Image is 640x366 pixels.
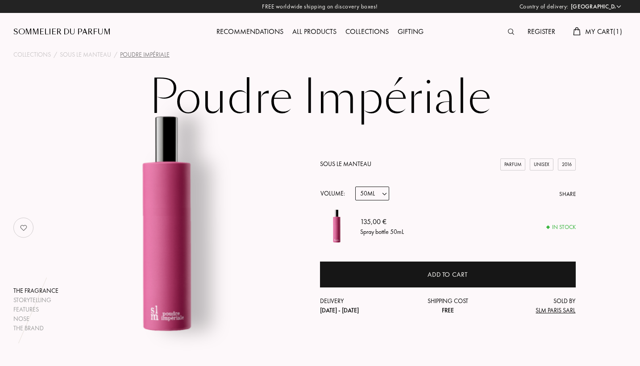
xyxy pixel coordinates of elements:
img: Poudre Impériale Sous le Manteau [57,113,276,333]
div: / [54,50,57,59]
div: Storytelling [13,295,58,305]
h1: Poudre Impériale [97,73,543,122]
a: Sommelier du Parfum [13,27,111,37]
a: Sous le Manteau [320,160,371,168]
div: Collections [341,26,393,38]
a: Register [523,27,560,36]
div: / [114,50,117,59]
div: The fragrance [13,286,58,295]
div: In stock [547,223,576,232]
div: Gifting [393,26,428,38]
div: Spray bottle 50mL [360,227,404,236]
div: 2016 [558,158,576,171]
a: Collections [341,27,393,36]
div: The brand [13,324,58,333]
img: cart.svg [573,27,580,35]
a: Sous le Manteau [60,50,111,59]
div: Nose [13,314,58,324]
a: Gifting [393,27,428,36]
a: Recommendations [212,27,288,36]
img: Poudre Impériale Sous le Manteau [320,209,353,243]
img: search_icn.svg [508,29,514,35]
div: Recommendations [212,26,288,38]
div: Unisex [530,158,553,171]
a: All products [288,27,341,36]
span: Free [442,306,454,314]
img: no_like_p.png [15,219,33,237]
div: Volume: [320,187,350,200]
div: Add to cart [428,270,468,280]
span: My Cart ( 1 ) [585,27,622,36]
div: 135,00 € [360,216,404,227]
span: [DATE] - [DATE] [320,306,359,314]
div: Poudre Impériale [120,50,170,59]
div: Sold by [490,296,576,315]
div: Share [559,190,576,199]
div: Register [523,26,560,38]
div: Features [13,305,58,314]
div: Parfum [500,158,525,171]
div: Delivery [320,296,405,315]
a: Collections [13,50,51,59]
div: All products [288,26,341,38]
span: SLM PARIS SARL [536,306,575,314]
span: Country of delivery: [519,2,569,11]
div: Shipping cost [405,296,490,315]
